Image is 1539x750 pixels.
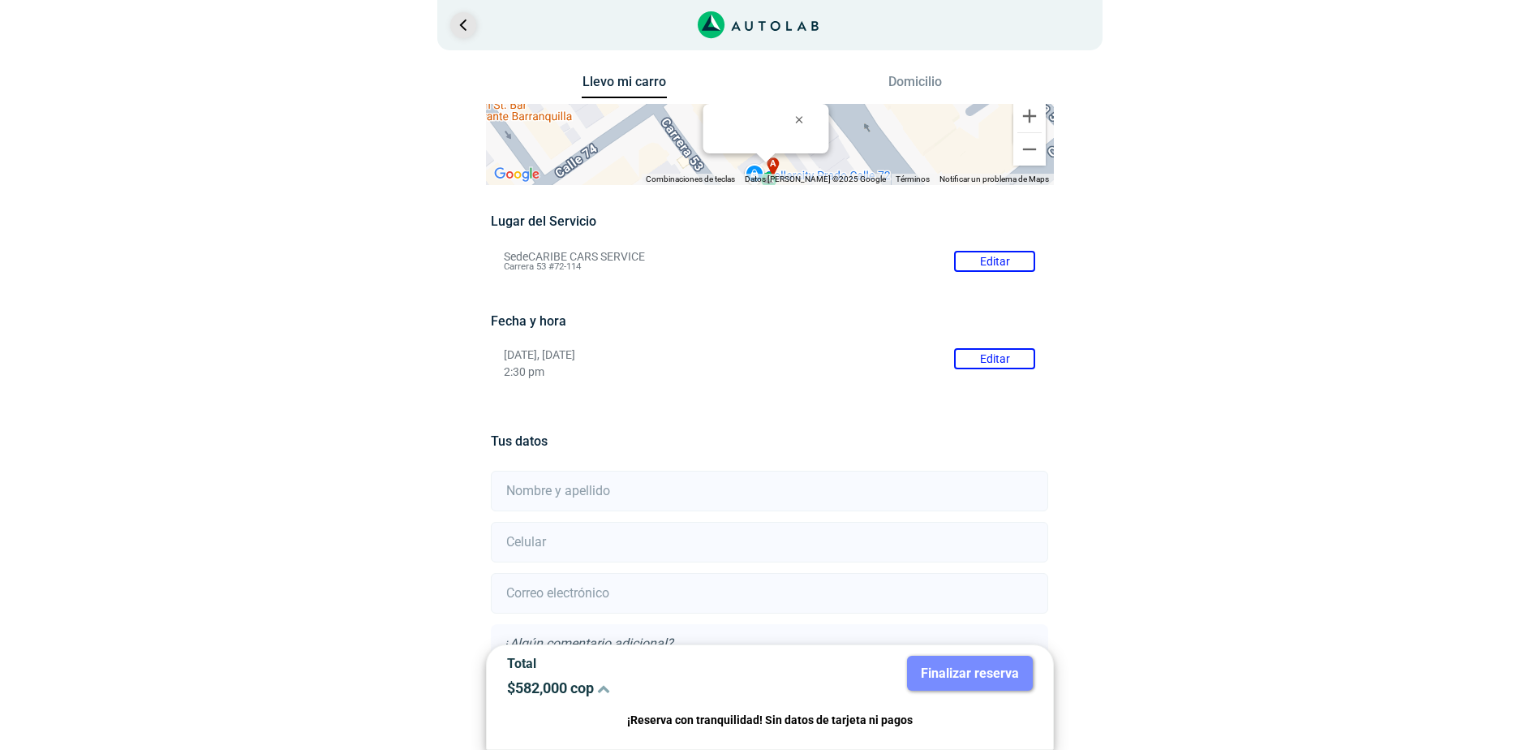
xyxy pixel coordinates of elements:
[504,365,1035,379] p: 2:30 pm
[490,164,544,185] a: Abre esta zona en Google Maps (se abre en una nueva ventana)
[491,313,1048,329] h5: Fecha y hora
[491,573,1048,614] input: Correo electrónico
[712,143,819,155] b: CARIBE CARS SERVICE
[491,213,1048,229] h5: Lugar del Servicio
[582,74,667,99] button: Llevo mi carro
[954,348,1035,369] button: Editar
[783,100,822,139] button: Cerrar
[872,74,957,97] button: Domicilio
[770,157,776,171] span: a
[507,679,758,696] p: $ 582,000 cop
[1013,100,1046,132] button: Ampliar
[491,471,1048,511] input: Nombre y apellido
[450,12,476,38] a: Ir al paso anterior
[491,522,1048,562] input: Celular
[939,175,1049,183] a: Notificar un problema de Maps
[745,175,886,183] span: Datos [PERSON_NAME] ©2025 Google
[712,143,819,167] div: Carrera 53 #72-114
[507,656,758,671] p: Total
[907,656,1033,691] button: Finalizar reserva
[491,433,1048,449] h5: Tus datos
[896,175,930,183] a: Términos (se abre en una nueva pestaña)
[1013,133,1046,166] button: Reducir
[504,348,1035,362] p: [DATE], [DATE]
[698,16,819,32] a: Link al sitio de autolab
[507,711,1033,730] p: ¡Reserva con tranquilidad! Sin datos de tarjeta ni pagos
[490,164,544,185] img: Google
[646,174,735,185] button: Combinaciones de teclas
